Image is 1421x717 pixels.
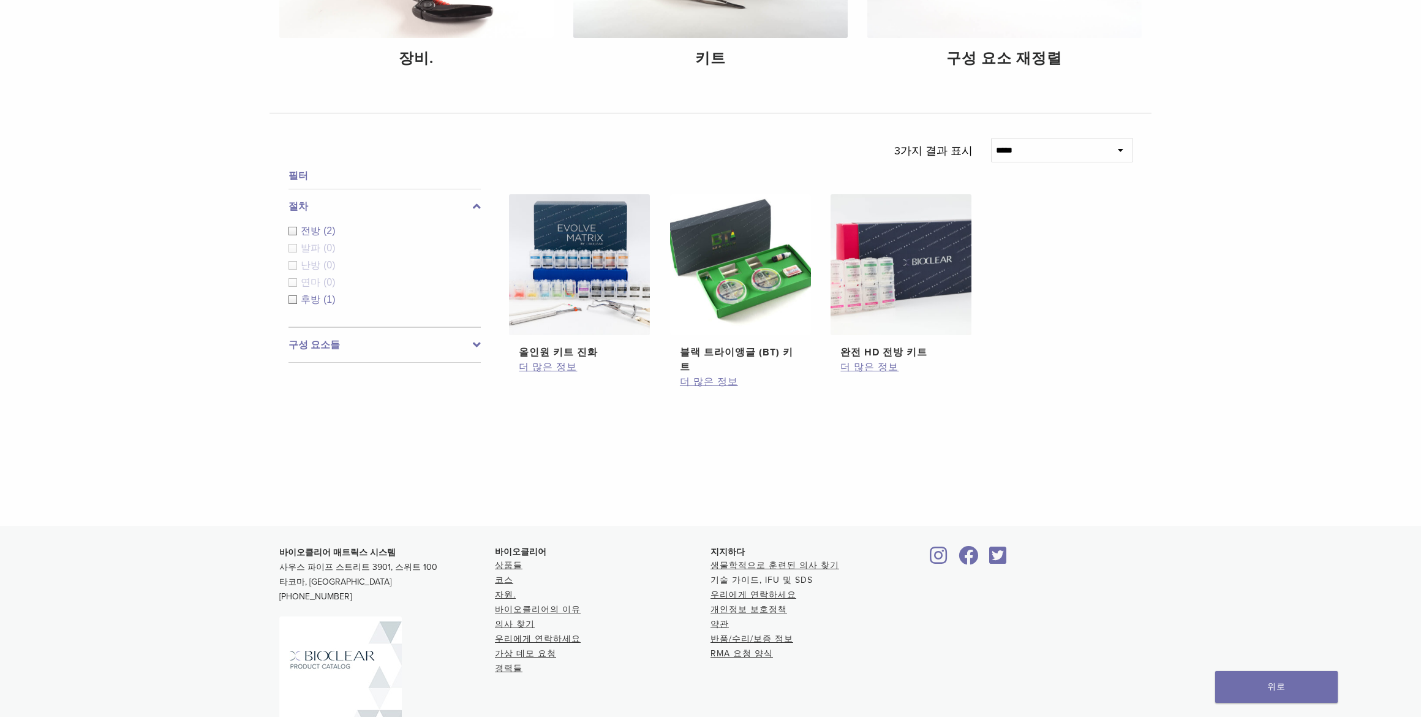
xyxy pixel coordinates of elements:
span: 3 [894,144,900,157]
font: (1) [323,294,336,305]
a: 더 많은 정보 [840,360,962,374]
font: 바이오클리어 [495,547,546,556]
a: 약관 [710,619,729,629]
font: 후방 [301,294,320,305]
a: 경력들 [495,663,522,673]
img: Evolve All-in-One Kit [509,194,650,335]
font: 더 많은 정보 [680,376,738,388]
a: 가상 데모 요청 [495,648,556,659]
font: (2) [323,226,336,236]
a: Evolve All-in-One Kit올인원 키트 진화 [508,194,651,360]
font: 전방 [301,226,320,236]
font: 완전 HD 전방 키트 [840,346,927,358]
a: 상품들 [495,560,522,571]
a: 개인정보 보호정책 [710,604,787,615]
a: Bioclear [926,553,952,566]
font: 키트 [695,50,726,67]
font: 필터 [288,170,308,182]
font: 장비. [399,50,434,67]
a: Complete HD Anterior Kit완전 HD 전방 키트 [830,194,973,360]
a: 생물학적으로 훈련된 의사 찾기 [710,560,839,571]
a: 더 많은 정보 [519,360,640,374]
a: Black Triangle (BT) Kit블랙 트라이앵글 (BT) 키트 [669,194,812,374]
a: 의사 찾기 [495,619,535,629]
a: 우리에게 연락하세요 [710,590,796,600]
a: 우리에게 연락하세요 [495,634,581,644]
font: 지지하다 [710,547,745,556]
font: (0) [323,277,336,287]
font: 바이오클리어 매트릭스 시스템 [279,547,396,558]
font: 가지 결과 표시 [894,144,973,157]
a: Bioclear [954,553,982,566]
a: 코스 [495,575,513,585]
font: 구성 요소들 [288,340,340,350]
font: 더 많은 정보 [519,361,577,373]
font: 타코마, [GEOGRAPHIC_DATA] [279,577,391,587]
a: 자원. [495,590,516,600]
font: 블랙 트라이앵글 (BT) 키트 [680,346,793,373]
font: 발파 [301,243,320,253]
img: Black Triangle (BT) Kit [670,194,811,335]
font: 위로 [1267,681,1286,692]
a: 바이오클리어의 이유 [495,604,581,615]
font: 연마 [301,277,320,287]
font: (0) [323,243,336,253]
font: (0) [323,260,336,270]
a: RMA 요청 양식 [710,648,773,659]
font: 올인원 키트 진화 [519,346,598,358]
img: Complete HD Anterior Kit [831,194,971,335]
font: 난방 [301,260,320,270]
a: 반품/수리/보증 정보 [710,634,793,644]
font: [PHONE_NUMBER] [279,591,352,602]
a: 더 많은 정보 [680,374,801,389]
font: 구성 요소 재정렬 [946,50,1062,67]
font: 더 많은 정보 [840,361,899,373]
a: 기술 가이드, IFU 및 SDS [710,575,813,585]
font: 사우스 파이프 스트리트 3901, 스위트 100 [279,562,437,572]
a: Bioclear [985,553,1011,566]
font: 절차 [288,201,308,211]
a: 위로 [1215,671,1338,703]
